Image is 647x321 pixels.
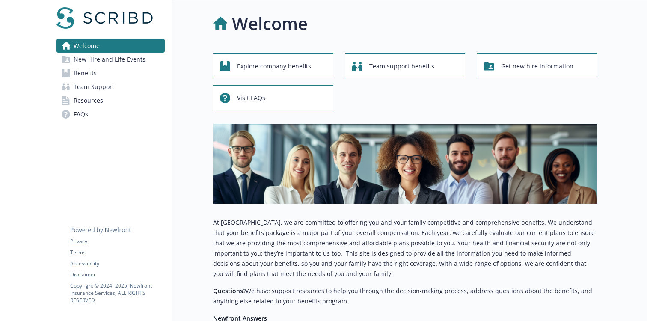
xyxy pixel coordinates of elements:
span: Benefits [74,66,97,80]
button: Explore company benefits [213,53,333,78]
span: Resources [74,94,103,107]
a: Benefits [56,66,165,80]
span: Welcome [74,39,100,53]
p: Copyright © 2024 - 2025 , Newfront Insurance Services, ALL RIGHTS RESERVED [70,282,164,304]
p: At [GEOGRAPHIC_DATA], we are committed to offering you and your family competitive and comprehens... [213,217,597,279]
span: Get new hire information [501,58,573,74]
a: Resources [56,94,165,107]
button: Visit FAQs [213,85,333,110]
span: Team support benefits [369,58,434,74]
button: Team support benefits [345,53,466,78]
span: FAQs [74,107,88,121]
button: Get new hire information [477,53,597,78]
span: Visit FAQs [237,90,265,106]
span: Team Support [74,80,114,94]
span: New Hire and Life Events [74,53,145,66]
a: Welcome [56,39,165,53]
strong: Questions? [213,287,246,295]
a: FAQs [56,107,165,121]
a: New Hire and Life Events [56,53,165,66]
h1: Welcome [232,11,308,36]
p: We have support resources to help you through the decision-making process, address questions abou... [213,286,597,306]
a: Disclaimer [70,271,164,279]
a: Accessibility [70,260,164,267]
a: Team Support [56,80,165,94]
span: Explore company benefits [237,58,311,74]
a: Terms [70,249,164,256]
img: overview page banner [213,124,597,204]
a: Privacy [70,238,164,245]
